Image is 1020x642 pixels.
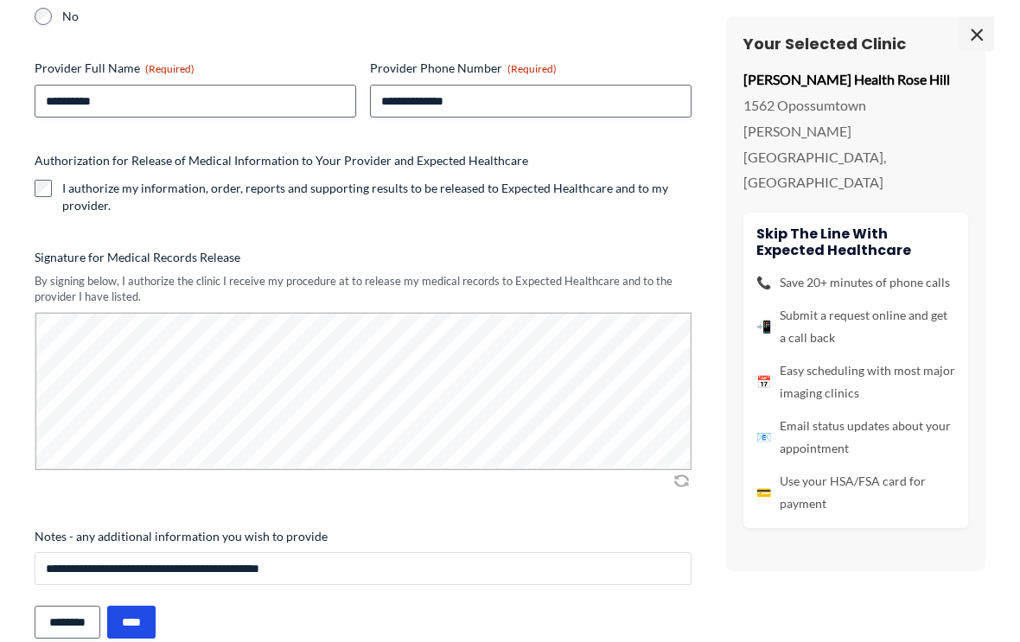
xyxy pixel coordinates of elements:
[756,316,771,339] span: 📲
[145,63,194,76] span: (Required)
[743,67,968,93] p: [PERSON_NAME] Health Rose Hill
[756,372,771,394] span: 📅
[756,482,771,505] span: 💳
[743,93,968,196] p: 1562 Opossumtown [PERSON_NAME][GEOGRAPHIC_DATA], [GEOGRAPHIC_DATA]
[756,305,955,350] li: Submit a request online and get a call back
[35,60,356,78] label: Provider Full Name
[743,35,968,54] h3: Your Selected Clinic
[370,60,692,78] label: Provider Phone Number
[35,153,528,170] legend: Authorization for Release of Medical Information to Your Provider and Expected Healthcare
[35,250,692,267] label: Signature for Medical Records Release
[756,416,955,461] li: Email status updates about your appointment
[756,360,955,405] li: Easy scheduling with most major imaging clinics
[756,427,771,449] span: 📧
[35,274,692,306] div: By signing below, I authorize the clinic I receive my procedure at to release my medical records ...
[35,529,692,546] label: Notes - any additional information you wish to provide
[959,17,994,52] span: ×
[62,181,692,215] label: I authorize my information, order, reports and supporting results to be released to Expected Heal...
[756,471,955,516] li: Use your HSA/FSA card for payment
[671,473,692,490] img: Clear Signature
[756,226,955,259] h4: Skip the line with Expected Healthcare
[756,272,771,295] span: 📞
[756,272,955,295] li: Save 20+ minutes of phone calls
[507,63,557,76] span: (Required)
[62,9,692,26] label: No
